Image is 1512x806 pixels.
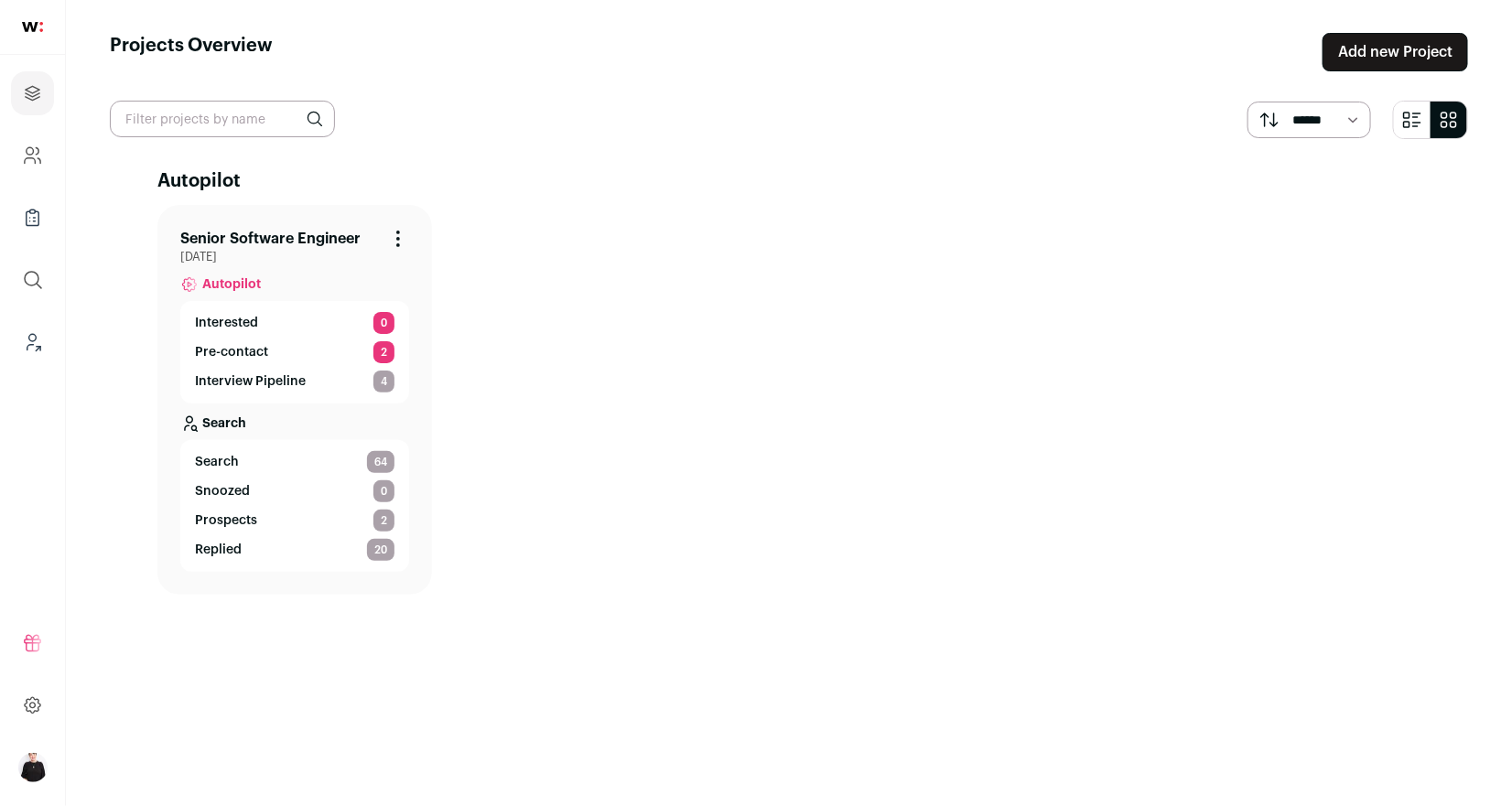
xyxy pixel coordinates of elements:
[195,314,258,332] p: Interested
[18,753,48,782] img: 9240684-medium_jpg
[367,451,394,473] span: 64
[11,196,54,240] a: Company Lists
[157,168,1420,194] h2: Autopilot
[1323,33,1468,71] a: Add new Project
[195,511,257,530] p: Prospects
[11,134,54,177] a: Company and ATS Settings
[110,101,335,137] input: Filter projects by name
[387,228,409,250] button: Project Actions
[195,312,394,334] a: Interested 0
[195,541,242,559] p: Replied
[373,480,394,502] span: 0
[11,71,54,115] a: Projects
[195,451,394,473] a: Search 64
[195,371,394,392] a: Interview Pipeline 4
[202,414,246,433] p: Search
[180,250,409,264] span: [DATE]
[373,341,394,363] span: 2
[195,510,394,532] a: Prospects 2
[22,22,43,32] img: wellfound-shorthand-0d5821cbd27db2630d0214b213865d53afaa358527fdda9d0ea32b1df1b89c2c.svg
[202,275,261,294] span: Autopilot
[195,341,394,363] a: Pre-contact 2
[195,372,306,391] p: Interview Pipeline
[195,539,394,561] a: Replied 20
[180,228,361,250] a: Senior Software Engineer
[373,510,394,532] span: 2
[373,371,394,392] span: 4
[18,753,48,782] button: Open dropdown
[180,264,409,301] a: Autopilot
[195,343,268,361] p: Pre-contact
[180,403,409,440] a: Search
[367,539,394,561] span: 20
[11,320,54,364] a: Leads (Backoffice)
[195,453,239,471] span: Search
[195,480,394,502] a: Snoozed 0
[195,482,250,500] p: Snoozed
[373,312,394,334] span: 0
[110,33,273,71] h1: Projects Overview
